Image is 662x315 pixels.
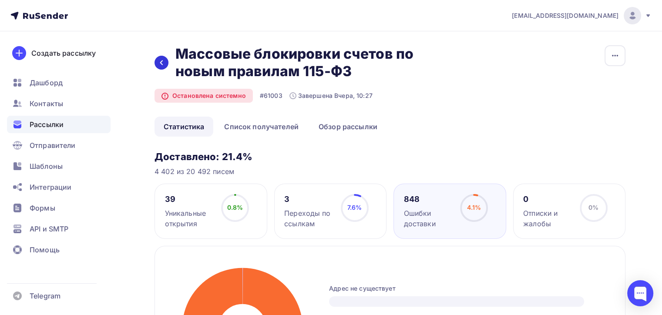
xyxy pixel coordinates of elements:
span: Рассылки [30,119,64,130]
h3: Доставлено: 21.4% [155,151,625,163]
div: Переходы по ссылкам [284,208,333,229]
h2: Массовые блокировки счетов по новым правилам 115-ФЗ [175,45,438,80]
div: #61003 [260,91,282,100]
span: Telegram [30,291,60,301]
div: 848 [404,194,453,204]
span: Дашборд [30,77,63,88]
div: 39 [165,194,214,204]
div: Отписки и жалобы [523,208,572,229]
div: 0 [523,194,572,204]
span: 7.6% [347,204,362,211]
a: [EMAIL_ADDRESS][DOMAIN_NAME] [512,7,652,24]
div: 4 402 из 20 492 писем [155,166,625,177]
span: 0% [588,204,598,211]
a: Формы [7,199,111,217]
span: [EMAIL_ADDRESS][DOMAIN_NAME] [512,11,618,20]
span: 4.1% [467,204,481,211]
span: Формы [30,203,55,213]
div: Уникальные открытия [165,208,214,229]
div: Остановлена системно [155,89,253,103]
div: Адрес не существует [329,284,608,293]
span: Интеграции [30,182,71,192]
a: Рассылки [7,116,111,133]
a: Статистика [155,117,213,137]
a: Обзор рассылки [309,117,386,137]
span: Шаблоны [30,161,63,171]
span: 0.8% [227,204,243,211]
a: Контакты [7,95,111,112]
div: Создать рассылку [31,48,96,58]
div: Завершена Вчера, 10:27 [289,91,373,100]
span: Отправители [30,140,76,151]
a: Список получателей [215,117,308,137]
a: Отправители [7,137,111,154]
a: Шаблоны [7,157,111,175]
span: API и SMTP [30,224,68,234]
a: Дашборд [7,74,111,91]
span: Контакты [30,98,63,109]
div: Ошибки доставки [404,208,453,229]
div: 3 [284,194,333,204]
span: Помощь [30,245,60,255]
